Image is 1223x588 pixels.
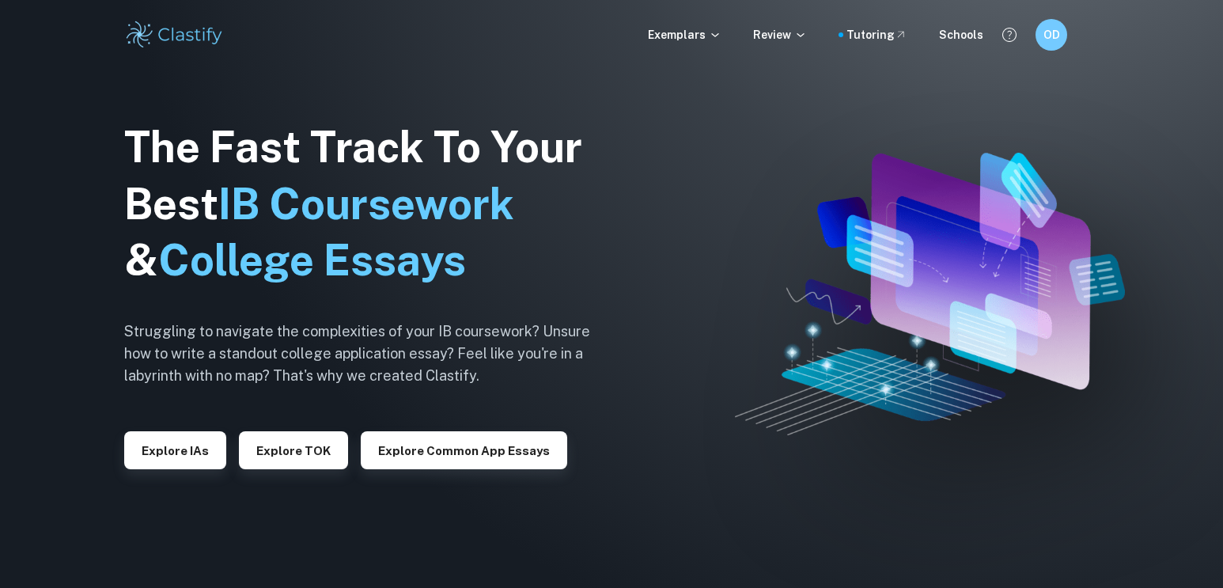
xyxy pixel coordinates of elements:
[124,19,225,51] img: Clastify logo
[124,119,615,290] h1: The Fast Track To Your Best &
[158,235,466,285] span: College Essays
[239,442,348,457] a: Explore TOK
[124,431,226,469] button: Explore IAs
[1036,19,1067,51] button: OD
[124,442,226,457] a: Explore IAs
[753,26,807,44] p: Review
[218,179,514,229] span: IB Coursework
[648,26,721,44] p: Exemplars
[239,431,348,469] button: Explore TOK
[939,26,983,44] a: Schools
[846,26,907,44] a: Tutoring
[124,321,615,387] h6: Struggling to navigate the complexities of your IB coursework? Unsure how to write a standout col...
[361,431,567,469] button: Explore Common App essays
[996,21,1023,48] button: Help and Feedback
[735,153,1125,435] img: Clastify hero
[361,442,567,457] a: Explore Common App essays
[1043,26,1061,44] h6: OD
